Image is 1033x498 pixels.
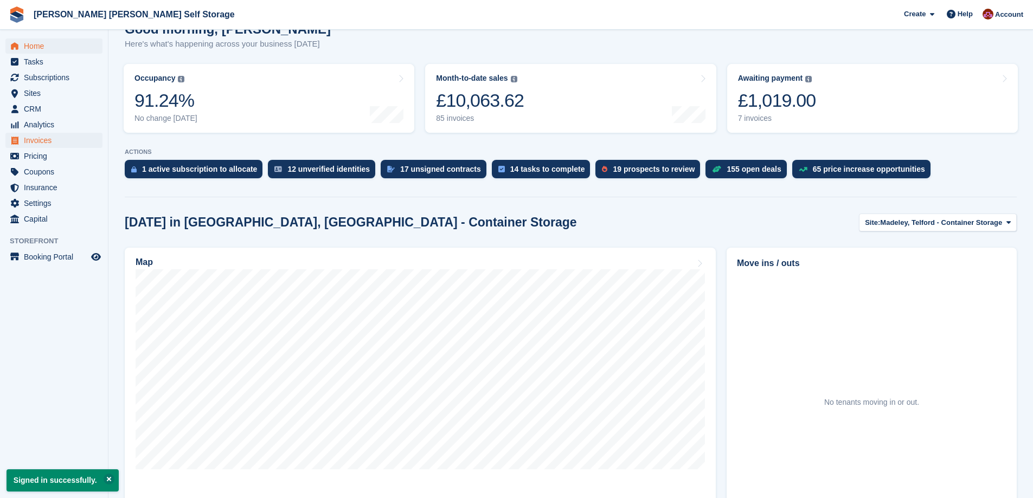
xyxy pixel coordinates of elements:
img: active_subscription_to_allocate_icon-d502201f5373d7db506a760aba3b589e785aa758c864c3986d89f69b8ff3... [131,166,137,173]
a: menu [5,196,102,211]
a: Occupancy 91.24% No change [DATE] [124,64,414,133]
a: menu [5,70,102,85]
span: Account [995,9,1023,20]
div: £1,019.00 [738,89,816,112]
img: icon-info-grey-7440780725fd019a000dd9b08b2336e03edf1995a4989e88bcd33f0948082b44.svg [805,76,812,82]
p: Signed in successfully. [7,469,119,491]
div: 17 unsigned contracts [400,165,481,173]
span: Insurance [24,180,89,195]
span: Booking Portal [24,249,89,264]
a: Month-to-date sales £10,063.62 85 invoices [425,64,716,133]
h2: [DATE] in [GEOGRAPHIC_DATA], [GEOGRAPHIC_DATA] - Container Storage [125,215,577,230]
a: menu [5,164,102,179]
span: Tasks [24,54,89,69]
span: Invoices [24,133,89,148]
div: 91.24% [134,89,197,112]
a: 1 active subscription to allocate [125,160,268,184]
div: 12 unverified identities [287,165,370,173]
div: No tenants moving in or out. [824,397,919,408]
span: Sites [24,86,89,101]
a: menu [5,211,102,227]
div: 85 invoices [436,114,524,123]
a: menu [5,54,102,69]
div: 19 prospects to review [613,165,695,173]
img: task-75834270c22a3079a89374b754ae025e5fb1db73e45f91037f5363f120a921f8.svg [498,166,505,172]
div: 155 open deals [727,165,781,173]
span: Madeley, Telford - Container Storage [880,217,1002,228]
a: 14 tasks to complete [492,160,596,184]
a: menu [5,38,102,54]
a: [PERSON_NAME] [PERSON_NAME] Self Storage [29,5,239,23]
img: icon-info-grey-7440780725fd019a000dd9b08b2336e03edf1995a4989e88bcd33f0948082b44.svg [511,76,517,82]
p: Here's what's happening across your business [DATE] [125,38,331,50]
span: Help [958,9,973,20]
span: Site: [865,217,880,228]
span: Home [24,38,89,54]
span: Storefront [10,236,108,247]
div: 7 invoices [738,114,816,123]
div: 65 price increase opportunities [813,165,925,173]
img: price_increase_opportunities-93ffe204e8149a01c8c9dc8f82e8f89637d9d84a8eef4429ea346261dce0b2c0.svg [799,167,807,172]
img: icon-info-grey-7440780725fd019a000dd9b08b2336e03edf1995a4989e88bcd33f0948082b44.svg [178,76,184,82]
div: 14 tasks to complete [510,165,585,173]
span: Subscriptions [24,70,89,85]
span: Create [904,9,926,20]
img: prospect-51fa495bee0391a8d652442698ab0144808aea92771e9ea1ae160a38d050c398.svg [602,166,607,172]
a: 19 prospects to review [595,160,705,184]
img: stora-icon-8386f47178a22dfd0bd8f6a31ec36ba5ce8667c1dd55bd0f319d3a0aa187defe.svg [9,7,25,23]
button: Site: Madeley, Telford - Container Storage [859,214,1017,231]
h2: Move ins / outs [737,257,1006,270]
a: 17 unsigned contracts [381,160,492,184]
h2: Map [136,257,153,267]
img: Ben Spickernell [983,9,993,20]
a: menu [5,249,102,264]
a: Awaiting payment £1,019.00 7 invoices [727,64,1018,133]
a: Preview store [89,250,102,263]
a: menu [5,86,102,101]
span: Analytics [24,117,89,132]
a: menu [5,148,102,164]
img: deal-1b604bf984904fb50ccaf53a9ad4b4a5d6e5aea283cecdc64d6e3604feb123c2.svg [712,165,721,173]
span: Pricing [24,148,89,164]
a: 65 price increase opportunities [792,160,936,184]
div: Occupancy [134,74,175,83]
p: ACTIONS [125,148,1017,156]
a: menu [5,180,102,195]
div: Month-to-date sales [436,74,508,83]
img: verify_identity-adf6edd0f0f0b5bbfe63781bf79b02c33cf7c696d77639b501bdc392416b5a36.svg [274,166,282,172]
img: contract_signature_icon-13c848040528278c33f63329250d36e43548de30e8caae1d1a13099fd9432cc5.svg [387,166,395,172]
div: 1 active subscription to allocate [142,165,257,173]
a: menu [5,133,102,148]
div: £10,063.62 [436,89,524,112]
span: Coupons [24,164,89,179]
a: menu [5,117,102,132]
a: menu [5,101,102,117]
span: Capital [24,211,89,227]
span: CRM [24,101,89,117]
a: 155 open deals [705,160,792,184]
div: No change [DATE] [134,114,197,123]
span: Settings [24,196,89,211]
div: Awaiting payment [738,74,803,83]
a: 12 unverified identities [268,160,381,184]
